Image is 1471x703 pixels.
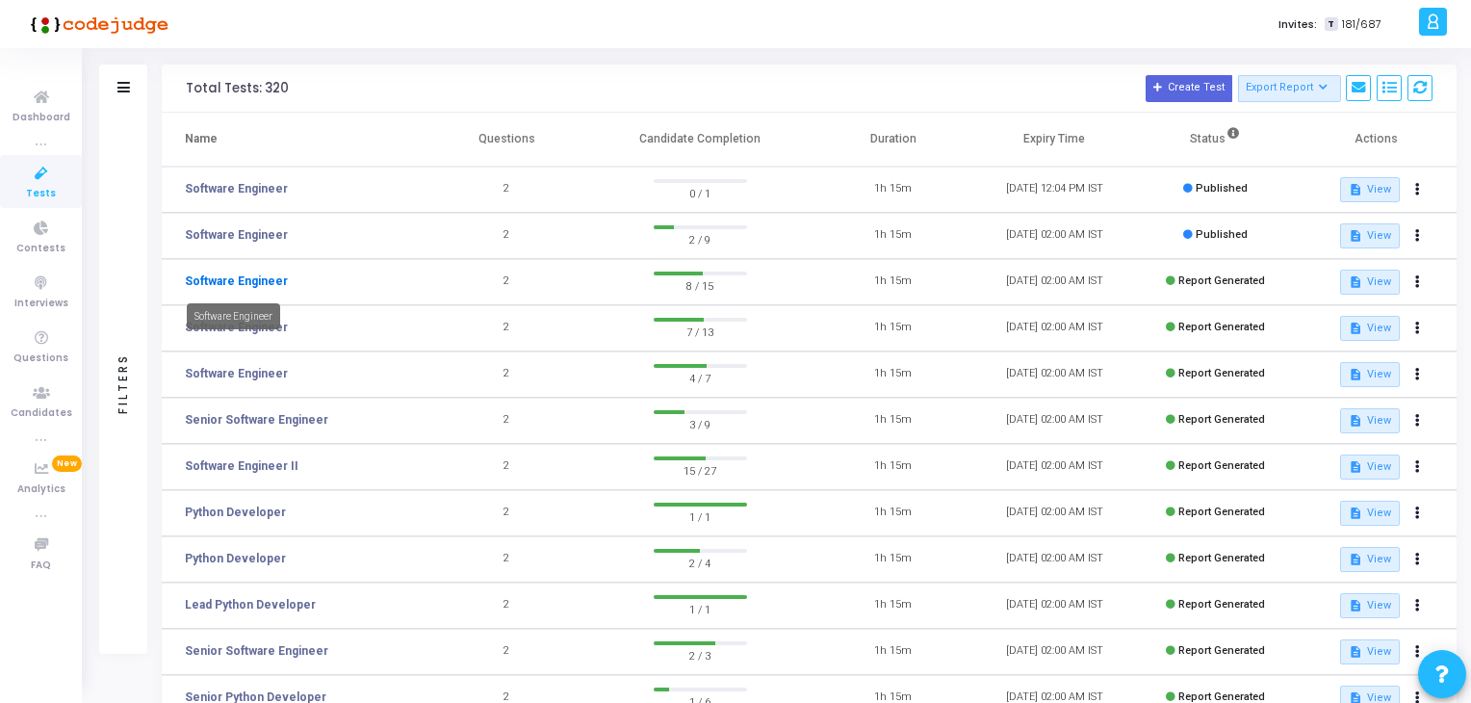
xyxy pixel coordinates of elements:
[1296,113,1457,167] th: Actions
[426,305,587,351] td: 2
[1349,275,1362,289] mat-icon: description
[426,213,587,259] td: 2
[587,113,813,167] th: Candidate Completion
[426,536,587,583] td: 2
[1340,501,1399,526] button: View
[1349,507,1362,520] mat-icon: description
[1349,229,1362,243] mat-icon: description
[654,507,747,526] span: 1 / 1
[974,583,1135,629] td: [DATE] 02:00 AM IST
[185,180,288,197] a: Software Engineer
[1178,506,1265,518] span: Report Generated
[813,305,973,351] td: 1h 15m
[426,583,587,629] td: 2
[1178,598,1265,611] span: Report Generated
[813,583,973,629] td: 1h 15m
[974,629,1135,675] td: [DATE] 02:00 AM IST
[1178,367,1265,379] span: Report Generated
[162,113,426,167] th: Name
[426,167,587,213] td: 2
[654,275,747,295] span: 8 / 15
[1178,274,1265,287] span: Report Generated
[813,259,973,305] td: 1h 15m
[1349,183,1362,196] mat-icon: description
[974,167,1135,213] td: [DATE] 12:04 PM IST
[654,645,747,664] span: 2 / 3
[26,186,56,202] span: Tests
[813,398,973,444] td: 1h 15m
[1196,228,1248,241] span: Published
[426,629,587,675] td: 2
[185,457,298,475] a: Software Engineer II
[1340,455,1399,480] button: View
[52,456,82,472] span: New
[1349,599,1362,612] mat-icon: description
[1178,644,1265,657] span: Report Generated
[974,490,1135,536] td: [DATE] 02:00 AM IST
[1340,362,1399,387] button: View
[1178,459,1265,472] span: Report Generated
[974,213,1135,259] td: [DATE] 02:00 AM IST
[185,642,328,660] a: Senior Software Engineer
[426,351,587,398] td: 2
[974,351,1135,398] td: [DATE] 02:00 AM IST
[185,550,286,567] a: Python Developer
[1278,16,1317,33] label: Invites:
[1340,270,1399,295] button: View
[185,226,288,244] a: Software Engineer
[813,167,973,213] td: 1h 15m
[186,81,289,96] div: Total Tests: 320
[426,490,587,536] td: 2
[1340,547,1399,572] button: View
[974,398,1135,444] td: [DATE] 02:00 AM IST
[1178,552,1265,564] span: Report Generated
[1340,316,1399,341] button: View
[974,536,1135,583] td: [DATE] 02:00 AM IST
[654,553,747,572] span: 2 / 4
[974,305,1135,351] td: [DATE] 02:00 AM IST
[813,213,973,259] td: 1h 15m
[17,482,65,498] span: Analytics
[11,405,72,422] span: Candidates
[1349,322,1362,335] mat-icon: description
[185,365,288,382] a: Software Engineer
[16,241,65,257] span: Contests
[654,368,747,387] span: 4 / 7
[426,398,587,444] td: 2
[1342,16,1381,33] span: 181/687
[1349,414,1362,428] mat-icon: description
[1340,177,1399,202] button: View
[974,113,1135,167] th: Expiry Time
[654,599,747,618] span: 1 / 1
[974,259,1135,305] td: [DATE] 02:00 AM IST
[185,504,286,521] a: Python Developer
[813,536,973,583] td: 1h 15m
[13,351,68,367] span: Questions
[13,110,70,126] span: Dashboard
[1196,182,1248,195] span: Published
[654,460,747,480] span: 15 / 27
[1325,17,1337,32] span: T
[1178,690,1265,703] span: Report Generated
[31,558,51,574] span: FAQ
[654,229,747,248] span: 2 / 9
[654,322,747,341] span: 7 / 13
[654,183,747,202] span: 0 / 1
[1178,321,1265,333] span: Report Generated
[187,303,280,329] div: Software Engineer
[813,629,973,675] td: 1h 15m
[1349,368,1362,381] mat-icon: description
[185,273,288,290] a: Software Engineer
[654,414,747,433] span: 3 / 9
[813,444,973,490] td: 1h 15m
[1340,593,1399,618] button: View
[1178,413,1265,426] span: Report Generated
[1135,113,1296,167] th: Status
[813,351,973,398] td: 1h 15m
[426,444,587,490] td: 2
[14,296,68,312] span: Interviews
[185,411,328,429] a: Senior Software Engineer
[974,444,1135,490] td: [DATE] 02:00 AM IST
[1238,75,1341,102] button: Export Report
[1340,223,1399,248] button: View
